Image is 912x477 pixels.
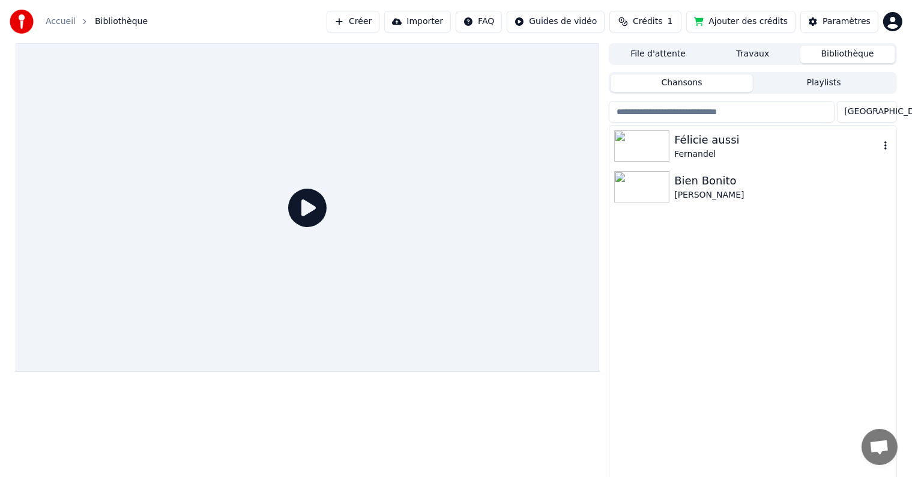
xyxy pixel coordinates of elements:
[753,74,895,92] button: Playlists
[10,10,34,34] img: youka
[507,11,605,32] button: Guides de vidéo
[611,74,753,92] button: Chansons
[46,16,76,28] a: Accueil
[609,11,681,32] button: Crédits1
[674,132,879,148] div: Félicie aussi
[46,16,148,28] nav: breadcrumb
[674,189,891,201] div: [PERSON_NAME]
[686,11,796,32] button: Ajouter des crédits
[668,16,673,28] span: 1
[327,11,379,32] button: Créer
[823,16,871,28] div: Paramètres
[95,16,148,28] span: Bibliothèque
[862,429,898,465] div: Ouvrir le chat
[456,11,502,32] button: FAQ
[800,11,878,32] button: Paramètres
[384,11,451,32] button: Importer
[800,46,895,63] button: Bibliothèque
[674,148,879,160] div: Fernandel
[633,16,662,28] span: Crédits
[705,46,800,63] button: Travaux
[674,172,891,189] div: Bien Bonito
[611,46,705,63] button: File d'attente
